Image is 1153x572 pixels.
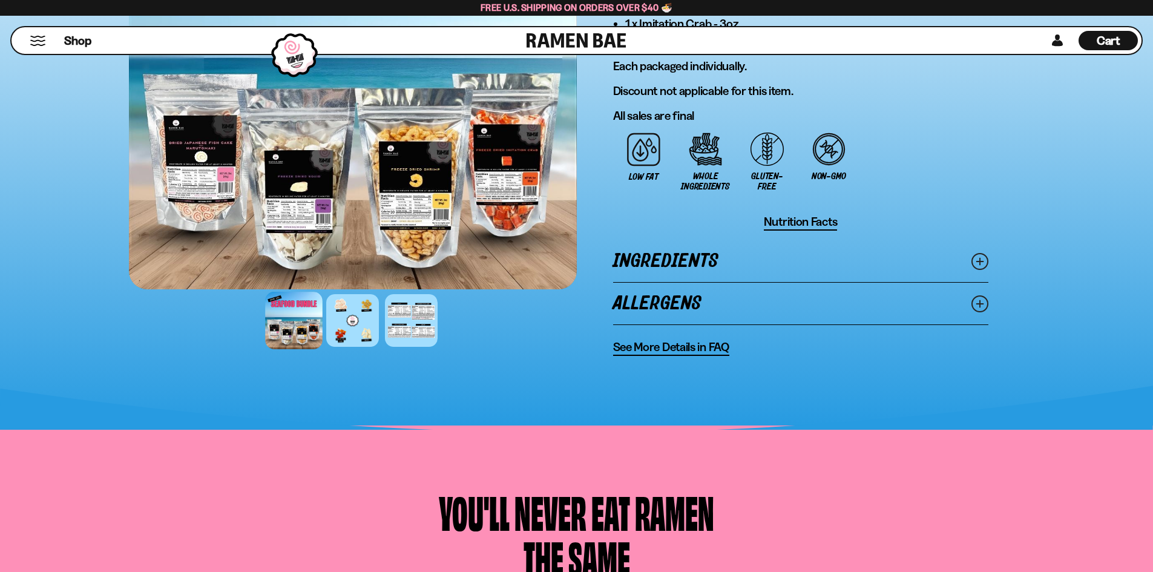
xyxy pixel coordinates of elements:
span: Free U.S. Shipping on Orders over $40 🍜 [481,2,672,13]
a: Allergens [613,283,988,324]
div: You'll [439,489,510,534]
span: Nutrition Facts [764,214,838,229]
button: Mobile Menu Trigger [30,36,46,46]
span: Low Fat [629,172,658,182]
div: Cart [1079,27,1138,54]
a: Ingredients [613,240,988,282]
div: Ramen [635,489,714,534]
p: All sales are final [613,108,988,123]
a: See More Details in FAQ [613,340,729,356]
span: Shop [64,33,91,49]
span: Cart [1097,33,1120,48]
a: Shop [64,31,91,50]
button: Nutrition Facts [764,214,838,231]
div: Never [514,489,586,534]
div: Eat [591,489,630,534]
span: See More Details in FAQ [613,340,729,355]
span: Discount not applicable for this item. [613,84,793,98]
span: Non-GMO [812,171,846,182]
span: Whole Ingredients [681,171,731,192]
p: Each packaged individually. [613,59,988,74]
span: Gluten-free [743,171,792,192]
